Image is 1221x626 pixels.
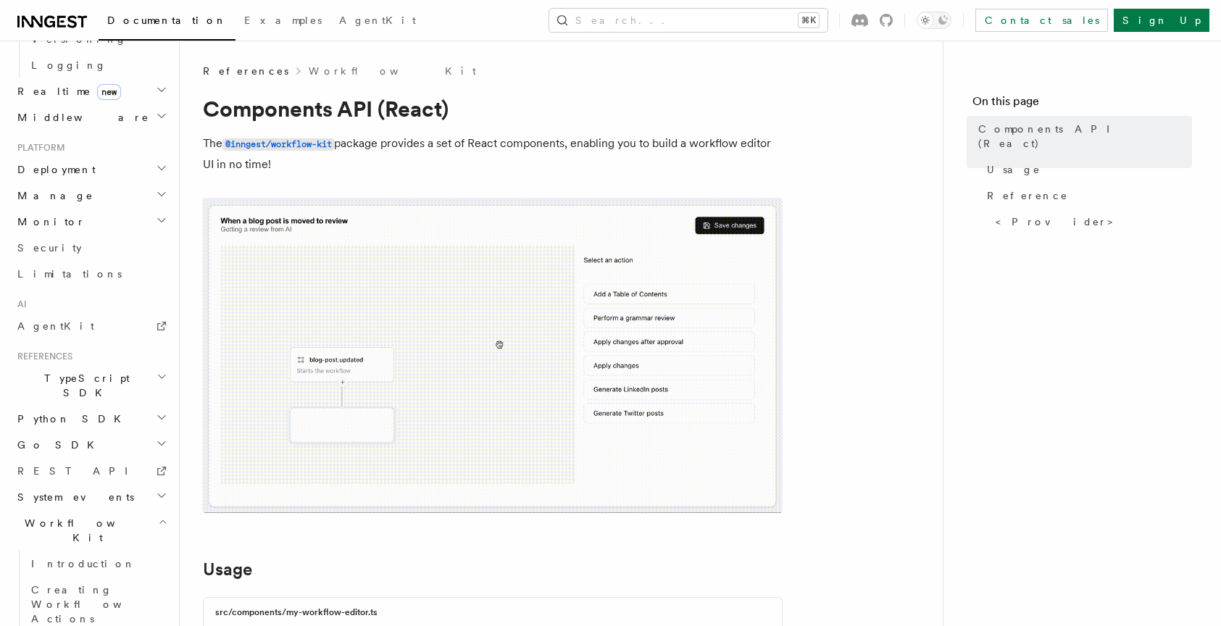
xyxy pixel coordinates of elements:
span: AI [12,299,27,310]
button: Middleware [12,104,170,130]
span: Documentation [107,14,227,26]
a: AgentKit [330,4,425,39]
a: Sign Up [1114,9,1209,32]
span: Logging [31,59,107,71]
button: Deployment [12,156,170,183]
span: Middleware [12,110,149,125]
button: System events [12,484,170,510]
a: Workflow Kit [309,64,476,78]
span: AgentKit [17,320,94,332]
span: Reference [987,188,1068,203]
a: @inngest/workflow-kit [222,136,334,150]
span: Manage [12,188,93,203]
span: Examples [244,14,322,26]
a: Examples [236,4,330,39]
span: Workflow Kit [12,516,158,545]
a: AgentKit [12,313,170,339]
span: Limitations [17,268,122,280]
span: Creating Workflow Actions [31,584,157,625]
a: Contact sales [975,9,1108,32]
span: Go SDK [12,438,103,452]
a: Introduction [25,551,170,577]
kbd: ⌘K [799,13,819,28]
a: Reference [981,183,1192,209]
a: Usage [203,559,252,580]
span: Security [17,242,82,254]
h1: Components API (React) [203,96,783,122]
span: Introduction [31,558,136,569]
span: Deployment [12,162,96,177]
button: Realtimenew [12,78,170,104]
span: new [97,84,121,100]
button: Monitor [12,209,170,235]
button: Search...⌘K [549,9,828,32]
button: Toggle dark mode [917,12,951,29]
span: Components API (React) [978,122,1192,151]
span: Python SDK [12,412,130,426]
button: Workflow Kit [12,510,170,551]
p: The package provides a set of React components, enabling you to build a workflow editor UI in no ... [203,133,783,175]
a: Components API (React) [972,116,1192,156]
h3: src/components/my-workflow-editor.ts [215,606,378,618]
span: REST API [17,465,141,477]
a: REST API [12,458,170,484]
span: <Provider> [996,214,1123,229]
a: Logging [25,52,170,78]
span: Monitor [12,214,86,229]
span: System events [12,490,134,504]
a: Usage [981,156,1192,183]
span: TypeScript SDK [12,371,157,400]
span: Usage [987,162,1041,177]
button: Manage [12,183,170,209]
code: @inngest/workflow-kit [222,138,334,151]
span: Realtime [12,84,121,99]
a: Limitations [12,261,170,287]
h4: On this page [972,93,1192,116]
button: Go SDK [12,432,170,458]
span: AgentKit [339,14,416,26]
span: References [12,351,72,362]
button: Python SDK [12,406,170,432]
a: <Provider> [990,209,1192,235]
img: workflow-kit-announcement-video-loop.gif [203,198,783,513]
a: Security [12,235,170,261]
a: Documentation [99,4,236,41]
span: References [203,64,288,78]
span: Platform [12,142,65,154]
button: TypeScript SDK [12,365,170,406]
